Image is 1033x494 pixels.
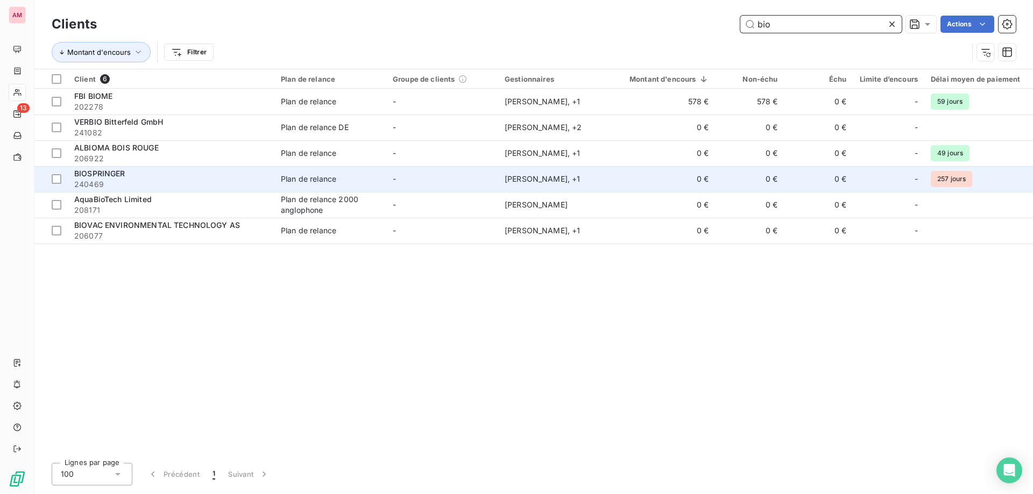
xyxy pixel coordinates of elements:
span: - [393,97,396,106]
img: Logo LeanPay [9,470,26,488]
button: Suivant [222,463,276,485]
td: 0 € [784,218,853,244]
span: FBI BIOME [74,91,112,101]
span: 257 jours [931,171,972,187]
td: 0 € [610,114,716,140]
td: 0 € [716,114,784,140]
div: [PERSON_NAME] , + 2 [505,122,604,133]
span: - [915,148,918,159]
td: 0 € [610,192,716,218]
span: 241082 [74,127,268,138]
button: Filtrer [164,44,214,61]
div: Montant d'encours [617,75,709,83]
td: 0 € [784,114,853,140]
div: Plan de relance DE [281,122,349,133]
span: - [393,123,396,132]
span: 59 jours [931,94,969,110]
span: 206922 [74,153,268,164]
div: [PERSON_NAME] , + 1 [505,225,604,236]
div: AM [9,6,26,24]
div: [PERSON_NAME] , + 1 [505,96,604,107]
div: Non-échu [722,75,778,83]
span: 49 jours [931,145,970,161]
input: Rechercher [740,16,902,33]
div: Plan de relance [281,225,336,236]
div: Open Intercom Messenger [996,457,1022,483]
div: [PERSON_NAME] , + 1 [505,148,604,159]
td: 0 € [716,192,784,218]
td: 0 € [610,218,716,244]
div: Plan de relance [281,96,336,107]
span: Client [74,75,96,83]
span: Groupe de clients [393,75,455,83]
span: - [393,174,396,183]
div: Plan de relance [281,174,336,184]
div: Plan de relance 2000 anglophone [281,194,380,216]
span: BIOVAC ENVIRONMENTAL TECHNOLOGY AS [74,220,240,230]
span: 240469 [74,179,268,190]
td: 578 € [716,89,784,114]
span: BIOSPRINGER [74,169,125,178]
td: 0 € [784,192,853,218]
div: Plan de relance [281,148,336,159]
button: 1 [206,463,222,485]
td: 0 € [784,89,853,114]
span: 100 [61,469,74,479]
span: - [915,122,918,133]
button: Actions [940,16,994,33]
div: Gestionnaires [505,75,604,83]
td: 0 € [784,166,853,192]
td: 0 € [784,140,853,166]
span: Montant d'encours [67,48,131,56]
div: Plan de relance [281,75,380,83]
div: [PERSON_NAME] , + 1 [505,174,604,184]
span: 6 [100,74,110,84]
span: 206077 [74,231,268,241]
span: AquaBioTech Limited [74,195,152,204]
span: - [393,148,396,157]
td: 0 € [716,218,784,244]
div: Limite d’encours [860,75,918,83]
span: 1 [213,469,215,479]
td: 0 € [610,140,716,166]
td: 0 € [716,140,784,166]
span: - [393,226,396,235]
button: Montant d'encours [52,42,151,62]
span: [PERSON_NAME] [505,200,568,209]
span: ALBIOMA BOIS ROUGE [74,143,159,152]
td: 0 € [716,166,784,192]
h3: Clients [52,15,97,34]
button: Précédent [141,463,206,485]
span: - [915,96,918,107]
span: 202278 [74,102,268,112]
span: - [915,174,918,184]
td: 0 € [610,166,716,192]
span: - [393,200,396,209]
span: 208171 [74,205,268,216]
span: 13 [17,103,30,113]
span: - [915,199,918,210]
span: - [915,225,918,236]
div: Échu [791,75,847,83]
span: VERBIO Bitterfeld GmbH [74,117,163,126]
td: 578 € [610,89,716,114]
